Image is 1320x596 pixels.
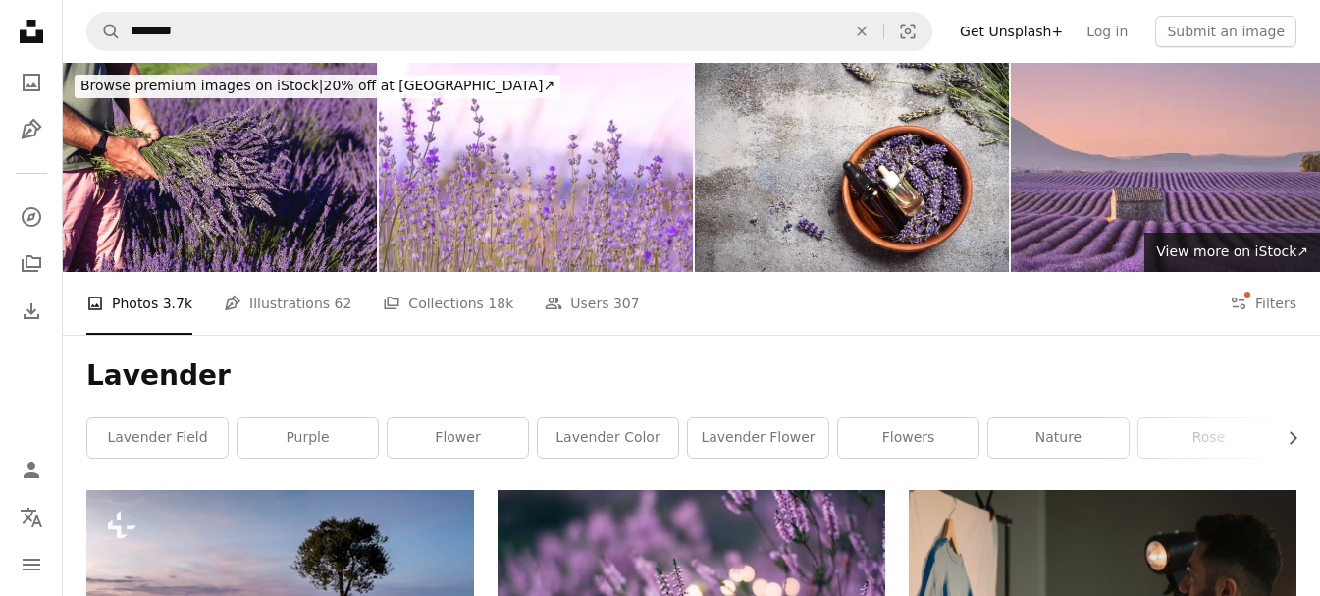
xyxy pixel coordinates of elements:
[335,293,352,314] span: 62
[1144,233,1320,272] a: View more on iStock↗
[379,63,693,272] img: Lavender flowers close-up on sky banner background
[63,63,572,110] a: Browse premium images on iStock|20% off at [GEOGRAPHIC_DATA]↗
[12,545,51,584] button: Menu
[86,358,1296,394] h1: Lavender
[12,244,51,284] a: Collections
[12,451,51,490] a: Log in / Sign up
[838,418,978,458] a: flowers
[383,272,513,335] a: Collections 18k
[87,418,228,458] a: lavender field
[12,197,51,237] a: Explore
[12,292,51,331] a: Download History
[238,418,378,458] a: purple
[12,63,51,102] a: Photos
[613,293,640,314] span: 307
[87,13,121,50] button: Search Unsplash
[695,63,1009,272] img: Lavender essential oil
[988,418,1129,458] a: nature
[1230,272,1296,335] button: Filters
[1275,418,1296,458] button: scroll list to the right
[224,272,351,335] a: Illustrations 62
[1075,16,1139,47] a: Log in
[688,418,828,458] a: lavender flower
[840,13,883,50] button: Clear
[1155,16,1296,47] button: Submit an image
[80,78,323,93] span: Browse premium images on iStock |
[388,418,528,458] a: flower
[86,12,932,51] form: Find visuals sitewide
[884,13,931,50] button: Visual search
[948,16,1075,47] a: Get Unsplash+
[488,293,513,314] span: 18k
[538,418,678,458] a: lavender color
[12,110,51,149] a: Illustrations
[12,498,51,537] button: Language
[1138,418,1279,458] a: rose
[545,272,639,335] a: Users 307
[63,63,377,272] img: large bouquet of lavender in men's hands on the background of lavender field.
[1156,244,1308,259] span: View more on iStock ↗
[80,78,554,93] span: 20% off at [GEOGRAPHIC_DATA] ↗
